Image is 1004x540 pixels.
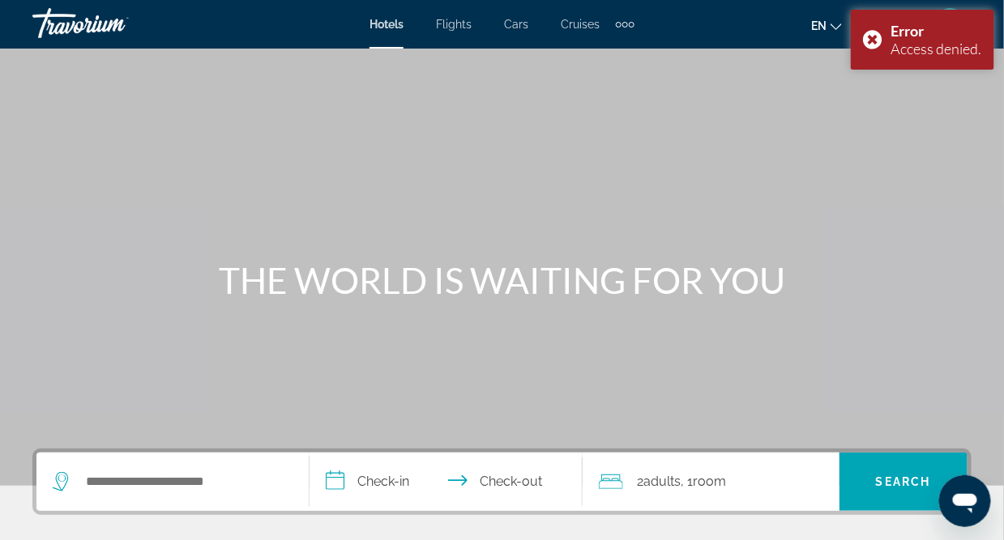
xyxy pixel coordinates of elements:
[681,470,727,493] span: , 1
[811,14,842,37] button: Change language
[811,19,827,32] span: en
[199,259,806,301] h1: THE WORLD IS WAITING FOR YOU
[36,453,968,511] div: Search widget
[504,18,528,31] a: Cars
[561,18,600,31] a: Cruises
[939,475,991,527] iframe: Button to launch messaging window
[891,40,982,57] div: Access denied.
[638,470,681,493] span: 2
[840,453,968,511] button: Search
[32,3,194,45] a: Travorium
[616,11,634,37] button: Extra navigation items
[644,474,681,489] span: Adults
[929,7,972,41] button: User Menu
[370,18,404,31] a: Hotels
[583,453,840,511] button: Travelers: 2 adults, 0 children
[84,470,284,494] input: Search hotel destination
[694,474,727,489] span: Room
[891,22,982,40] div: Error
[876,475,931,488] span: Search
[310,453,583,511] button: Select check in and out date
[436,18,472,31] a: Flights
